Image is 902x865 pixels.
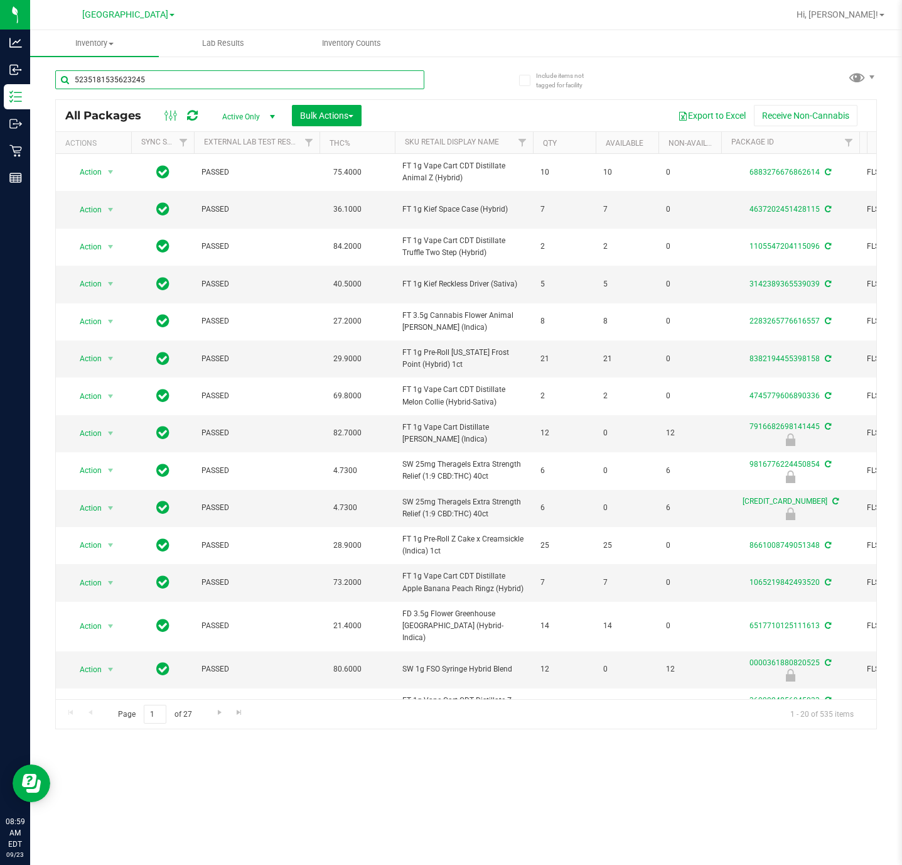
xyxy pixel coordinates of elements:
span: 4.7300 [327,462,363,480]
a: 1105547204115096 [749,242,820,251]
span: 6 [540,465,588,477]
span: 0 [666,315,714,327]
span: Sync from Compliance System [823,578,831,587]
span: [GEOGRAPHIC_DATA] [82,9,168,20]
span: 8 [603,315,651,327]
span: Action [68,574,102,592]
span: 6 [540,502,588,514]
a: 4745779606890336 [749,391,820,400]
span: Sync from Compliance System [823,354,831,363]
a: 1065219842493520 [749,578,820,587]
span: select [103,350,119,367]
span: SW 1g FSO Syringe Hybrid Blend [402,663,525,675]
span: In Sync [156,660,169,678]
span: 14 [603,620,651,632]
span: Sync from Compliance System [823,205,831,214]
span: 0 [666,390,714,402]
button: Bulk Actions [292,105,362,126]
span: In Sync [156,536,169,554]
span: FT 1g Kief Reckless Driver (Sativa) [402,278,525,290]
span: Sync from Compliance System [823,621,831,630]
a: Filter [299,132,319,153]
span: In Sync [156,698,169,715]
span: In Sync [156,163,169,181]
span: Action [68,617,102,635]
inline-svg: Inventory [9,90,22,103]
button: Receive Non-Cannabis [754,105,857,126]
a: Qty [543,139,557,148]
span: 6 [666,465,714,477]
span: Sync from Compliance System [823,422,831,431]
p: 09/23 [6,850,24,859]
span: 28.9000 [327,536,368,555]
span: 21.4000 [327,617,368,635]
span: Lab Results [185,38,261,49]
span: 10 [540,166,588,178]
span: Hi, [PERSON_NAME]! [797,9,878,19]
span: select [103,462,119,479]
span: Sync from Compliance System [823,460,831,469]
span: 0 [666,204,714,215]
span: 0 [666,620,714,632]
a: Inventory Counts [287,30,416,57]
span: PASSED [201,540,312,552]
span: 10 [603,166,651,178]
span: 29.9000 [327,350,368,368]
span: 1 - 20 of 535 items [780,705,864,724]
span: Include items not tagged for facility [536,71,599,90]
span: select [103,388,119,405]
span: PASSED [201,241,312,253]
span: 8 [540,315,588,327]
span: PASSED [201,427,312,439]
span: In Sync [156,237,169,255]
input: Search Package ID, Item Name, SKU, Lot or Part Number... [55,70,424,89]
span: In Sync [156,312,169,330]
a: 6517710125111613 [749,621,820,630]
iframe: Resource center [13,764,50,802]
a: 9816776224450854 [749,460,820,469]
span: 12 [540,427,588,439]
div: Newly Received [719,669,861,682]
span: FT 1g Vape Cart CDT Distillate Truffle Two Step (Hybrid) [402,235,525,259]
span: Action [68,275,102,293]
a: Available [606,139,643,148]
span: 0 [666,278,714,290]
span: FT 1g Kief Space Case (Hybrid) [402,204,525,215]
span: PASSED [201,353,312,365]
span: 25 [540,540,588,552]
span: 6 [666,502,714,514]
button: Export to Excel [670,105,754,126]
span: 84.2000 [327,237,368,256]
span: Action [68,238,102,256]
span: select [103,536,119,554]
div: Newly Received [719,471,861,483]
span: FT 3.5g Cannabis Flower Animal [PERSON_NAME] (Indica) [402,310,525,334]
span: Action [68,425,102,442]
span: 27.2000 [327,312,368,330]
span: 0 [666,577,714,589]
span: Sync from Compliance System [823,242,831,251]
span: 5 [540,278,588,290]
span: 12 [666,663,714,675]
span: PASSED [201,204,312,215]
span: Action [68,536,102,554]
span: 0 [666,353,714,365]
span: Sync from Compliance System [823,541,831,550]
span: select [103,163,119,181]
span: 7 [603,577,651,589]
span: In Sync [156,200,169,218]
span: 2 [540,241,588,253]
span: Action [68,163,102,181]
span: Sync from Compliance System [823,168,831,177]
span: FT 1g Vape Cart CDT Distillate Z Cake x Creamsickle (Indica) [402,695,525,719]
span: PASSED [201,465,312,477]
span: Sync from Compliance System [823,658,831,667]
span: Action [68,201,102,219]
inline-svg: Analytics [9,36,22,49]
a: Inventory [30,30,159,57]
a: External Lab Test Result [204,138,303,146]
a: Sku Retail Display Name [405,138,499,146]
span: select [103,275,119,293]
span: Action [68,313,102,330]
span: select [103,661,119,678]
